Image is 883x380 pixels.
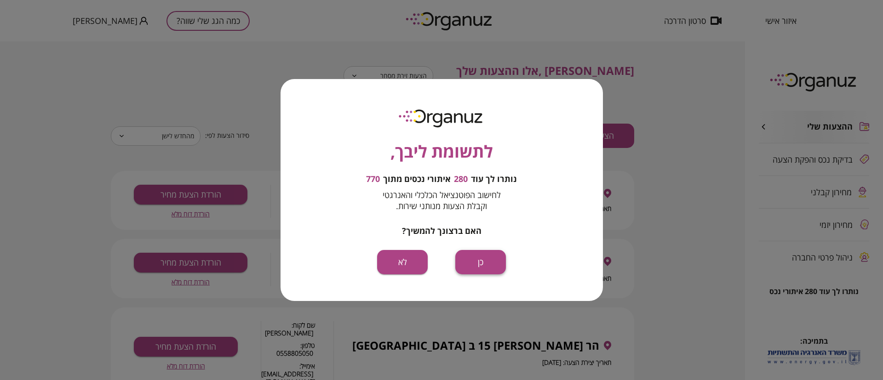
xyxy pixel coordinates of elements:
[402,225,482,236] span: האם ברצונך להמשיך?
[383,189,501,211] span: לחישוב הפוטנציאל הכלכלי והאנרגטי וקבלת הצעות מנותני שירות.
[390,139,493,164] span: לתשומת ליבך,
[471,174,517,184] span: נותרו לך עוד
[392,106,491,130] img: logo
[455,250,506,274] button: כן
[454,174,468,184] span: 280
[366,174,380,184] span: 770
[377,250,428,274] button: לא
[383,174,451,184] span: איתורי נכסים מתוך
